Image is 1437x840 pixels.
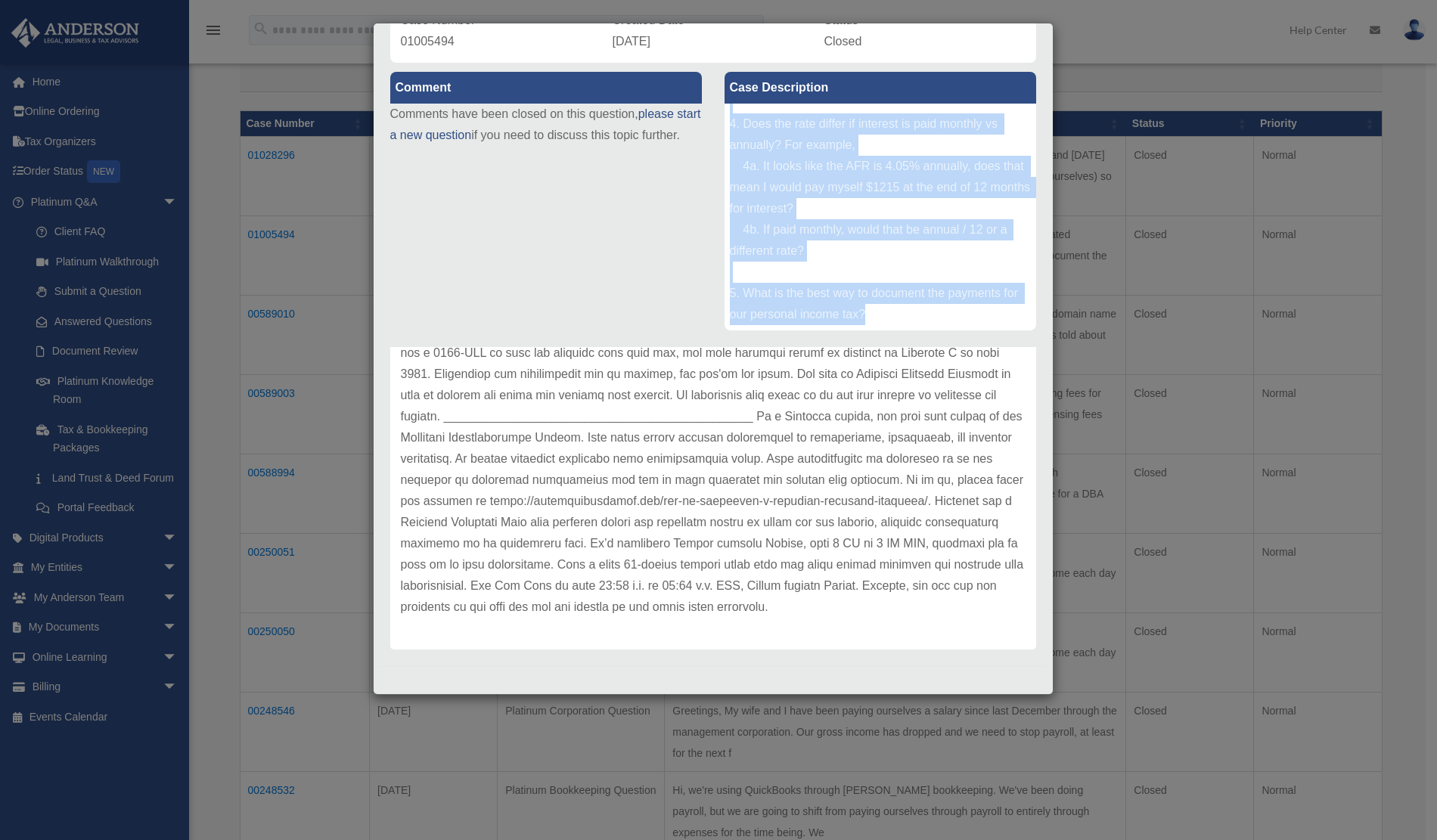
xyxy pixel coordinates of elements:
[401,35,455,48] span: 01005494
[390,107,701,141] a: please start a new question
[613,35,650,48] span: [DATE]
[390,104,702,146] p: Comments have been closed on this question, if you need to discuss this topic further.
[824,35,862,48] span: Closed
[725,72,1036,104] label: Case Description
[390,72,702,104] label: Comment
[725,104,1036,330] div: We have made a loan from shareholder to HandleyCo Corp and have several related questions. Happy ...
